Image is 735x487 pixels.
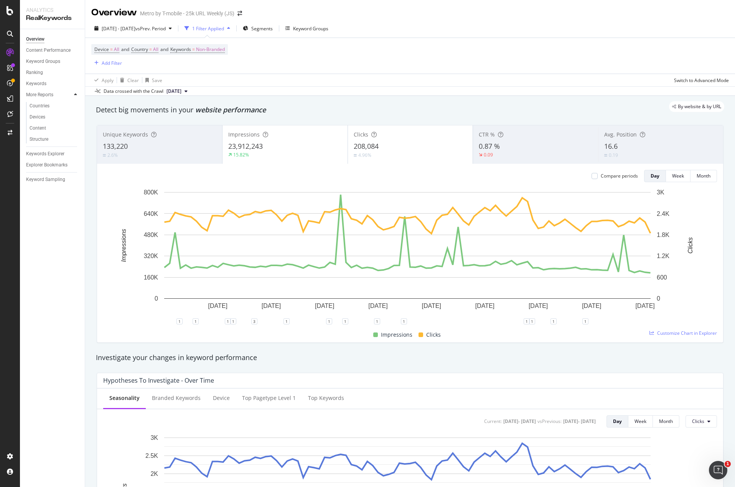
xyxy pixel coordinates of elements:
div: Day [651,173,659,179]
div: [DATE] - [DATE] [563,418,596,424]
span: All [153,44,158,55]
div: Keyword Groups [26,58,60,66]
div: Explorer Bookmarks [26,161,68,169]
span: = [110,46,113,53]
span: Clicks [354,131,368,138]
text: 320K [144,253,158,259]
div: Keywords [26,80,46,88]
span: By website & by URL [678,104,721,109]
img: Equal [103,154,106,156]
div: Apply [102,77,114,84]
button: Day [644,170,666,182]
text: [DATE] [208,303,227,309]
div: 1 [193,318,199,324]
div: 1 [524,318,530,324]
div: Ranking [26,69,43,77]
text: [DATE] [635,303,654,309]
span: 0.87 % [479,141,500,151]
span: Impressions [381,330,412,339]
text: 2.5K [145,452,158,459]
span: Impressions [228,131,260,138]
text: [DATE] [422,303,441,309]
button: Save [142,74,162,86]
a: Ranking [26,69,79,77]
img: Equal [604,154,607,156]
div: More Reports [26,91,53,99]
div: Analytics [26,6,79,14]
div: legacy label [669,101,724,112]
div: Add Filter [102,60,122,66]
a: Content [30,124,79,132]
text: [DATE] [529,303,548,309]
div: A chart. [103,188,711,321]
div: Content Performance [26,46,71,54]
div: Top Keywords [308,394,344,402]
span: Device [94,46,109,53]
div: 4.96% [358,152,371,158]
a: Countries [30,102,79,110]
text: 2.4K [657,210,669,217]
button: Segments [240,22,276,35]
div: Devices [30,113,45,121]
button: Switch to Advanced Mode [671,74,729,86]
div: Keyword Groups [293,25,328,32]
button: [DATE] - [DATE]vsPrev. Period [91,22,175,35]
a: Overview [26,35,79,43]
a: Content Performance [26,46,79,54]
div: Switch to Advanced Mode [674,77,729,84]
text: 2K [150,470,158,477]
img: Equal [354,154,357,156]
span: and [121,46,129,53]
div: 15.82% [233,151,249,158]
div: arrow-right-arrow-left [237,11,242,16]
span: Clicks [692,418,704,424]
div: Compare periods [601,173,638,179]
div: 2.6% [107,152,118,158]
text: 800K [144,189,158,196]
span: 1 [725,461,731,467]
div: [DATE] - [DATE] [503,418,536,424]
a: More Reports [26,91,72,99]
a: Devices [30,113,79,121]
text: 1.2K [657,253,669,259]
span: Non-Branded [196,44,225,55]
a: Keyword Sampling [26,176,79,184]
text: 3K [150,434,158,441]
button: Add Filter [91,58,122,67]
text: [DATE] [475,303,494,309]
button: Day [606,415,628,428]
div: RealKeywords [26,14,79,23]
div: Countries [30,102,49,110]
div: Device [213,394,230,402]
div: Month [659,418,673,424]
button: 1 Filter Applied [181,22,233,35]
a: Customize Chart in Explorer [649,330,717,336]
button: Apply [91,74,114,86]
div: Data crossed with the Crawl [104,88,163,95]
button: Week [666,170,691,182]
text: 0 [155,295,158,302]
span: Segments [251,25,273,32]
button: Week [628,415,653,428]
div: Save [152,77,162,84]
div: Month [697,173,710,179]
div: 3 [251,318,257,324]
a: Keyword Groups [26,58,79,66]
button: Clicks [686,415,717,428]
span: All [114,44,119,55]
button: Month [691,170,717,182]
span: Avg. Position [604,131,637,138]
span: [DATE] - [DATE] [102,25,135,32]
div: 1 [225,318,231,324]
div: Investigate your changes in keyword performance [96,353,724,363]
text: [DATE] [315,303,334,309]
button: Keyword Groups [282,22,331,35]
span: Keywords [170,46,191,53]
div: 1 [283,318,290,324]
text: 640K [144,210,158,217]
div: Clear [127,77,139,84]
text: 0 [657,295,660,302]
div: 1 [326,318,332,324]
div: vs Previous : [537,418,562,424]
div: Keywords Explorer [26,150,64,158]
